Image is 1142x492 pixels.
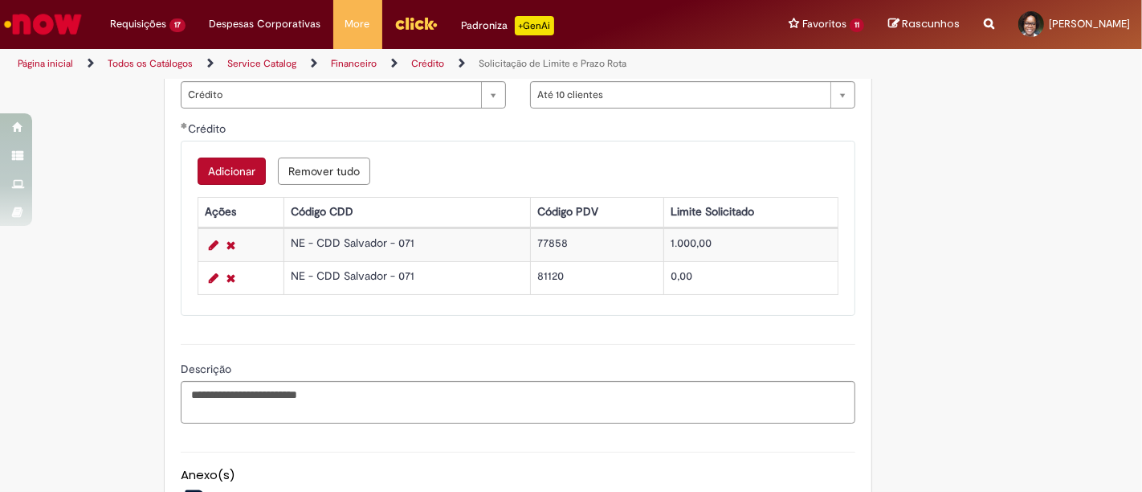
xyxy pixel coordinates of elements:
p: +GenAi [515,16,554,35]
th: Limite Solicitado [664,197,838,227]
span: Crédito [188,121,229,136]
span: Requisições [110,16,166,32]
td: 1.000,00 [664,228,838,261]
a: Financeiro [331,57,377,70]
span: Despesas Corporativas [210,16,321,32]
a: Editar Linha 2 [205,269,222,288]
a: Editar Linha 1 [205,236,222,255]
ul: Trilhas de página [12,49,749,79]
a: Remover linha 1 [222,236,239,255]
span: More [345,16,370,32]
span: Favoritos [802,16,846,32]
a: Página inicial [18,57,73,70]
a: Crédito [411,57,444,70]
th: Ações [198,197,283,227]
span: Crédito [188,82,473,108]
span: Obrigatório Preenchido [181,122,188,129]
span: Até 10 clientes [537,82,822,108]
h5: Anexo(s) [181,469,855,482]
td: NE - CDD Salvador - 071 [284,228,530,261]
a: Solicitação de Limite e Prazo Rota [479,57,626,70]
td: 0,00 [664,261,838,294]
span: Rascunhos [902,16,960,31]
textarea: Descrição [181,381,855,424]
span: Descrição [181,362,235,376]
a: Remover linha 2 [222,269,239,288]
button: Adicionar uma linha para Crédito [198,158,266,185]
a: Rascunhos [888,17,960,32]
a: Todos os Catálogos [108,57,193,70]
td: 81120 [530,261,664,294]
span: [PERSON_NAME] [1049,17,1130,31]
span: 11 [850,18,864,32]
td: 77858 [530,228,664,261]
img: click_logo_yellow_360x200.png [394,11,438,35]
span: 17 [169,18,186,32]
td: NE - CDD Salvador - 071 [284,261,530,294]
img: ServiceNow [2,8,84,40]
a: Service Catalog [227,57,296,70]
th: Código CDD [284,197,530,227]
div: Padroniza [462,16,554,35]
th: Código PDV [530,197,664,227]
button: Remover todas as linhas de Crédito [278,158,370,185]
